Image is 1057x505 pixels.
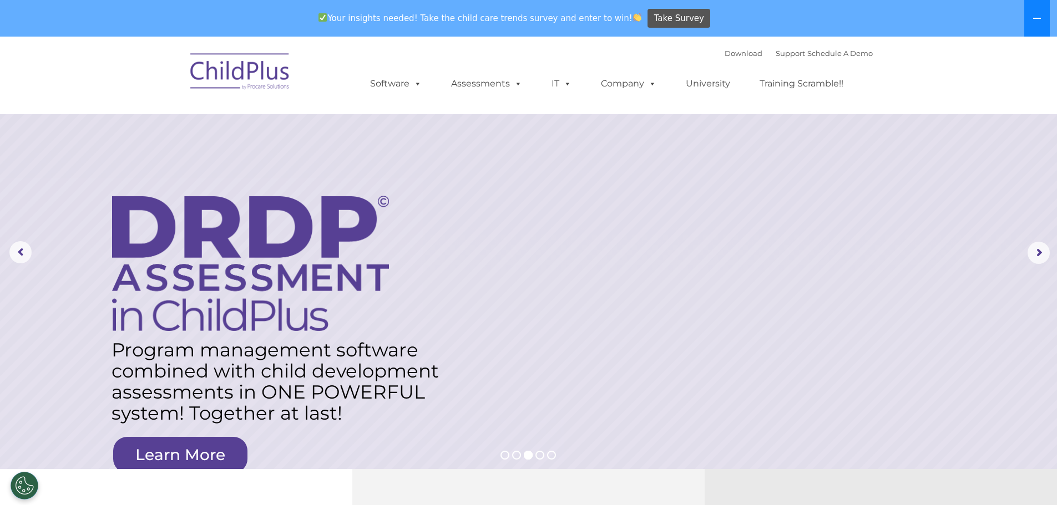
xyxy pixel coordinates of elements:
span: Take Survey [654,9,704,28]
button: Cookies Settings [11,472,38,499]
img: DRDP Assessment in ChildPlus [112,196,389,331]
rs-layer: Program management software combined with child development assessments in ONE POWERFUL system! T... [112,339,450,424]
a: Company [590,73,667,95]
span: Your insights needed! Take the child care trends survey and enter to win! [314,7,646,29]
font: | [725,49,873,58]
a: Learn More [113,437,247,473]
a: Take Survey [648,9,710,28]
a: Schedule A Demo [807,49,873,58]
a: IT [540,73,583,95]
span: Last name [154,73,188,81]
a: Software [359,73,433,95]
a: Download [725,49,762,58]
a: Support [776,49,805,58]
a: Assessments [440,73,533,95]
img: ✅ [318,13,327,22]
img: ChildPlus by Procare Solutions [185,45,296,101]
span: Phone number [154,119,201,127]
a: University [675,73,741,95]
a: Training Scramble!! [749,73,854,95]
img: 👏 [633,13,641,22]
